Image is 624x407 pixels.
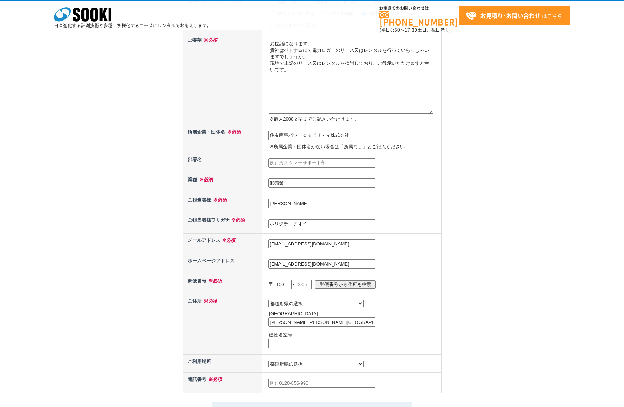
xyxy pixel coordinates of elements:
[269,310,439,318] p: [GEOGRAPHIC_DATA]
[202,298,218,304] span: ※必須
[405,27,418,33] span: 17:30
[183,193,262,213] th: ご担当者様
[225,129,241,135] span: ※必須
[183,173,262,193] th: 業種
[211,197,227,203] span: ※必須
[268,219,375,229] input: 例）ソーキ タロウ
[54,23,211,28] p: 日々進化する計測技術と多種・多様化するニーズにレンタルでお応えします。
[183,355,262,373] th: ご利用場所
[183,234,262,254] th: メールアドレス
[206,278,222,284] span: ※必須
[268,178,375,188] input: 業種不明の場合、事業内容を記載ください
[268,379,375,388] input: 例）0120-856-990
[202,37,218,43] span: ※必須
[183,254,262,274] th: ホームページアドレス
[183,33,262,125] th: ご要望
[268,259,375,269] input: 例）https://sooki.co.jp/
[379,6,459,10] span: お電話でのお問い合わせは
[268,239,375,249] input: 例）example@sooki.co.jp
[197,177,213,182] span: ※必須
[269,276,439,292] p: 〒 -
[268,158,375,168] input: 例）カスタマーサポート部
[220,238,236,243] span: ※必須
[183,213,262,234] th: ご担当者様フリガナ
[268,361,364,367] select: /* 20250204 MOD ↑ */ /* 20241122 MOD ↑ */
[268,317,375,327] input: 例）大阪市西区西本町1-15-10
[183,294,262,354] th: ご住所
[269,331,439,339] p: 建物名室号
[183,274,262,294] th: 郵便番号
[268,199,375,208] input: 例）創紀 太郎
[459,6,570,25] a: お見積り･お問い合わせはこちら
[379,27,451,33] span: (平日 ～ 土日、祝日除く)
[466,10,562,21] span: はこちら
[268,131,375,140] input: 例）株式会社ソーキ
[183,372,262,393] th: 電話番号
[315,280,376,289] input: 郵便番号から住所を検索
[379,11,459,26] a: [PHONE_NUMBER]
[183,153,262,173] th: 部署名
[230,217,245,223] span: ※必須
[269,143,439,151] p: ※所属企業・団体名がない場合は「所属なし」とご記入ください
[275,280,292,289] input: 550
[269,116,439,123] p: ※最大2000文字までご記入いただけます。
[480,11,541,20] strong: お見積り･お問い合わせ
[390,27,400,33] span: 8:50
[206,377,222,382] span: ※必須
[295,280,312,289] input: 0005
[183,125,262,153] th: 所属企業・団体名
